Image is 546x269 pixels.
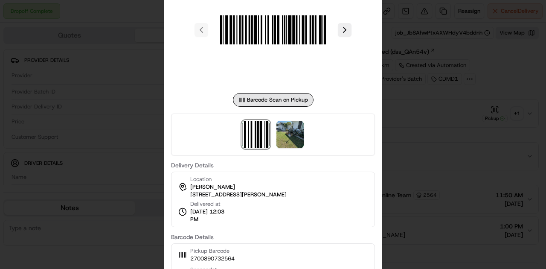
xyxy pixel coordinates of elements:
span: [PERSON_NAME] [190,183,235,191]
span: Pickup Barcode [190,247,235,255]
img: barcode_scan_on_pickup image [242,121,270,148]
span: [DATE] 12:03 PM [190,208,229,223]
label: Barcode Details [171,234,375,240]
span: [STREET_ADDRESS][PERSON_NAME] [190,191,287,199]
span: 2700890732564 [190,255,235,263]
label: Delivery Details [171,162,375,168]
span: Location [190,175,212,183]
div: Barcode Scan on Pickup [233,93,314,107]
span: Delivered at [190,200,229,208]
img: photo_proof_of_delivery image [276,121,304,148]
